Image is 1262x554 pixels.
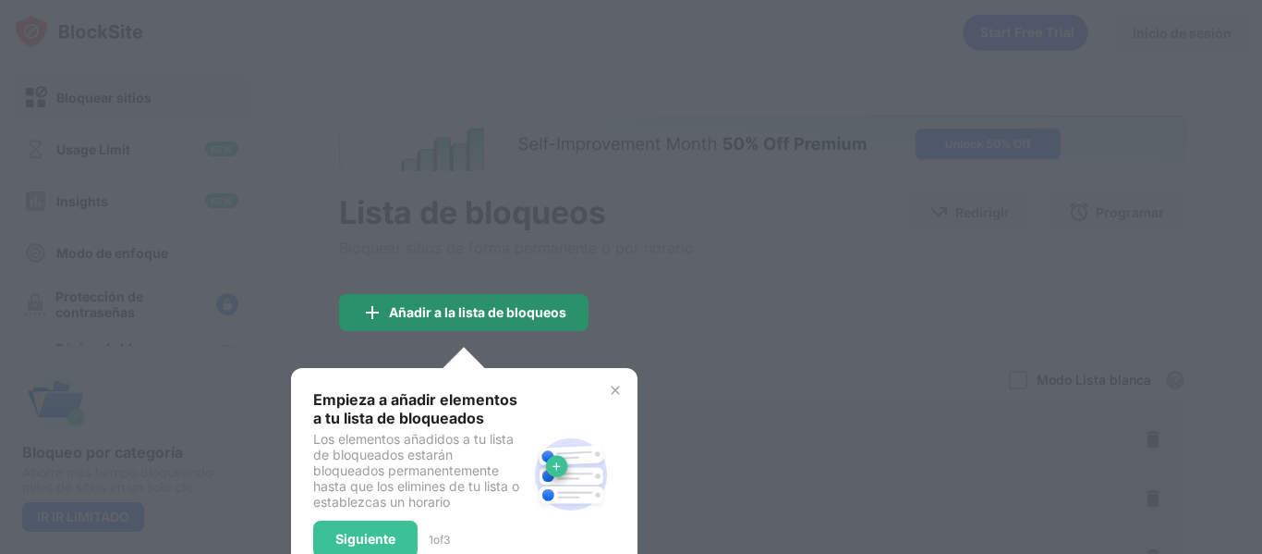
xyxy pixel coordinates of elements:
img: x-button.svg [608,383,623,398]
img: block-site.svg [527,430,615,519]
div: Añadir a la lista de bloqueos [389,305,566,320]
div: Empieza a añadir elementos a tu lista de bloqueados [313,390,527,427]
div: 1 of 3 [429,533,450,547]
div: Los elementos añadidos a tu lista de bloqueados estarán bloqueados permanentemente hasta que los ... [313,431,527,510]
div: Siguiente [335,532,395,547]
